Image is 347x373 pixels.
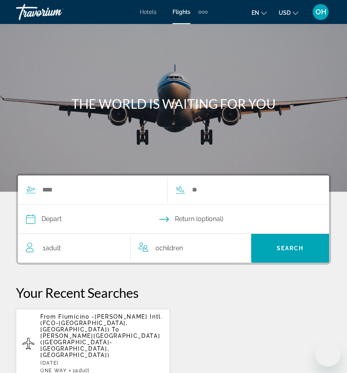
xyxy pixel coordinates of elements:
div: Search widget [18,176,329,263]
span: en [252,10,259,16]
iframe: Button to launch messaging window [315,341,341,367]
button: Search [251,234,329,263]
span: Children [159,244,183,252]
a: Travorium [16,2,96,22]
button: Change language [252,7,267,18]
button: Extra navigation items [198,6,208,18]
span: [PERSON_NAME][GEOGRAPHIC_DATA] ([GEOGRAPHIC_DATA]-[GEOGRAPHIC_DATA], [GEOGRAPHIC_DATA]) [40,333,160,358]
p: [DATE] [40,360,163,366]
span: OH [315,8,326,16]
span: 1 [43,243,61,254]
h1: THE WORLD IS WAITING FOR YOU [24,96,323,112]
span: USD [279,10,291,16]
p: Your Recent Searches [16,285,331,301]
span: Return (optional) [175,213,223,225]
button: Change currency [279,7,298,18]
span: Adult [46,244,61,252]
span: From [40,313,56,320]
button: Select depart date [26,205,159,233]
a: Flights [173,9,190,15]
span: 0 [155,243,183,254]
button: User Menu [310,4,331,20]
span: Search [277,245,304,251]
span: To [112,326,119,333]
span: Fiumicino -[PERSON_NAME] Intl. (FCO-[GEOGRAPHIC_DATA], [GEOGRAPHIC_DATA]) [40,313,163,333]
a: Hotels [140,9,157,15]
button: Travelers: 1 adult, 0 children [18,234,251,263]
button: Select return date [159,205,321,233]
